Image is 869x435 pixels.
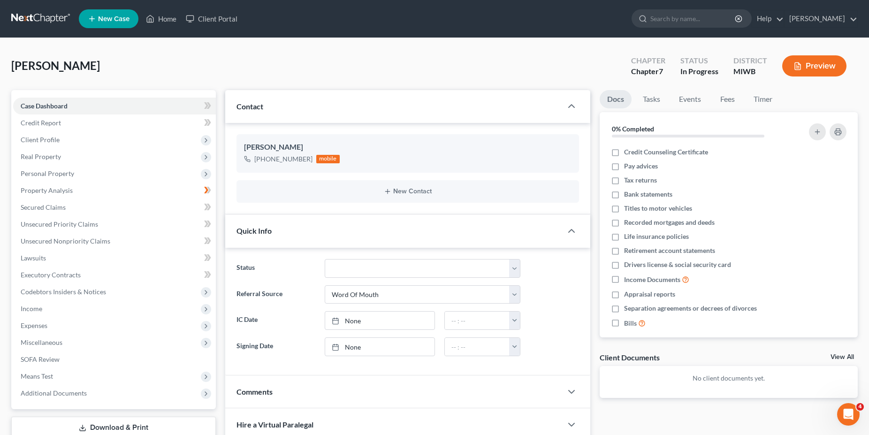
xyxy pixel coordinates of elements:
[236,102,263,111] span: Contact
[236,420,313,429] span: Hire a Virtual Paralegal
[624,218,715,227] span: Recorded mortgages and deeds
[325,312,434,329] a: None
[445,338,510,356] input: -- : --
[13,114,216,131] a: Credit Report
[650,10,736,27] input: Search by name...
[21,186,73,194] span: Property Analysis
[21,305,42,313] span: Income
[244,142,572,153] div: [PERSON_NAME]
[21,288,106,296] span: Codebtors Insiders & Notices
[746,90,780,108] a: Timer
[254,154,313,164] div: [PHONE_NUMBER]
[232,311,320,330] label: IC Date
[856,403,864,411] span: 4
[631,55,665,66] div: Chapter
[733,55,767,66] div: District
[21,338,62,346] span: Miscellaneous
[624,290,675,299] span: Appraisal reports
[13,216,216,233] a: Unsecured Priority Claims
[624,147,708,157] span: Credit Counseling Certificate
[631,66,665,77] div: Chapter
[21,203,66,211] span: Secured Claims
[624,176,657,185] span: Tax returns
[624,161,658,171] span: Pay advices
[733,66,767,77] div: MIWB
[21,355,60,363] span: SOFA Review
[635,90,668,108] a: Tasks
[624,246,715,255] span: Retirement account statements
[13,267,216,283] a: Executory Contracts
[21,271,81,279] span: Executory Contracts
[98,15,130,23] span: New Case
[21,169,74,177] span: Personal Property
[21,102,68,110] span: Case Dashboard
[680,66,718,77] div: In Progress
[21,389,87,397] span: Additional Documents
[624,319,637,328] span: Bills
[11,59,100,72] span: [PERSON_NAME]
[232,259,320,278] label: Status
[752,10,784,27] a: Help
[624,260,731,269] span: Drivers license & social security card
[181,10,242,27] a: Client Portal
[236,226,272,235] span: Quick Info
[782,55,846,76] button: Preview
[624,232,689,241] span: Life insurance policies
[624,204,692,213] span: Titles to motor vehicles
[624,304,757,313] span: Separation agreements or decrees of divorces
[21,220,98,228] span: Unsecured Priority Claims
[671,90,709,108] a: Events
[13,98,216,114] a: Case Dashboard
[21,372,53,380] span: Means Test
[232,285,320,304] label: Referral Source
[13,233,216,250] a: Unsecured Nonpriority Claims
[21,254,46,262] span: Lawsuits
[831,354,854,360] a: View All
[21,321,47,329] span: Expenses
[659,67,663,76] span: 7
[680,55,718,66] div: Status
[244,188,572,195] button: New Contact
[624,275,680,284] span: Income Documents
[600,352,660,362] div: Client Documents
[13,351,216,368] a: SOFA Review
[21,153,61,160] span: Real Property
[21,119,61,127] span: Credit Report
[837,403,860,426] iframe: Intercom live chat
[13,182,216,199] a: Property Analysis
[236,387,273,396] span: Comments
[21,237,110,245] span: Unsecured Nonpriority Claims
[232,337,320,356] label: Signing Date
[325,338,434,356] a: None
[316,155,340,163] div: mobile
[624,190,672,199] span: Bank statements
[785,10,857,27] a: [PERSON_NAME]
[600,90,632,108] a: Docs
[13,199,216,216] a: Secured Claims
[607,374,850,383] p: No client documents yet.
[612,125,654,133] strong: 0% Completed
[21,136,60,144] span: Client Profile
[13,250,216,267] a: Lawsuits
[445,312,510,329] input: -- : --
[712,90,742,108] a: Fees
[141,10,181,27] a: Home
